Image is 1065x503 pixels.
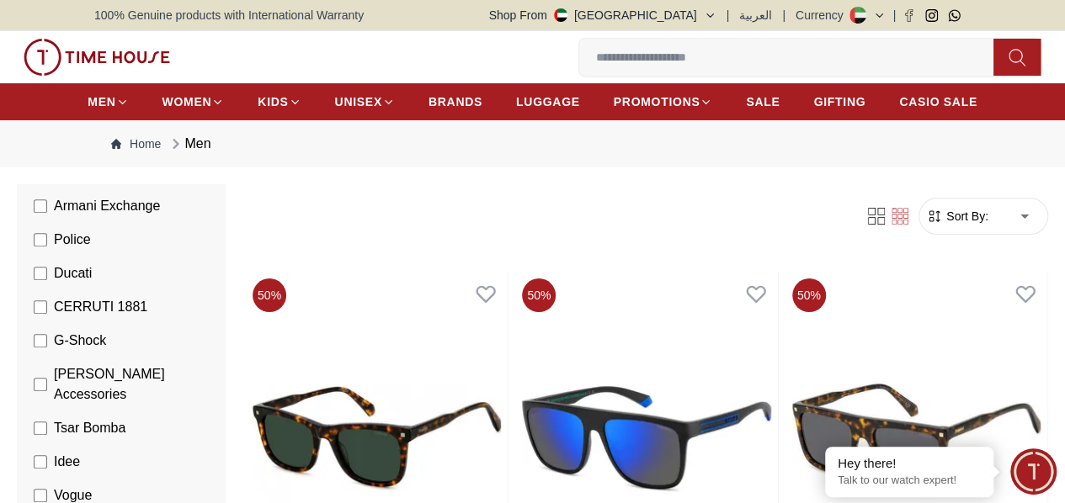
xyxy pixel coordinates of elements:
input: Armani Exchange [34,199,47,213]
input: CERRUTI 1881 [34,300,47,314]
span: 100% Genuine products with International Warranty [94,7,364,24]
button: العربية [739,7,772,24]
span: Sort By: [943,208,988,225]
span: 50 % [253,278,286,312]
div: Chat Widget [1010,448,1057,495]
span: SALE [746,93,780,110]
div: Men [168,134,210,154]
div: Currency [796,7,850,24]
span: UNISEX [335,93,382,110]
a: LUGGAGE [516,87,580,117]
span: | [892,7,896,24]
button: Sort By: [926,208,988,225]
a: PROMOTIONS [614,87,713,117]
span: BRANDS [429,93,482,110]
button: Shop From[GEOGRAPHIC_DATA] [489,7,716,24]
a: Home [111,135,161,152]
input: Tsar Bomba [34,421,47,435]
input: Ducati [34,267,47,280]
span: Idee [54,452,80,472]
a: CASIO SALE [899,87,977,117]
a: GIFTING [813,87,865,117]
a: MEN [88,87,128,117]
nav: Breadcrumb [94,120,971,167]
span: Ducati [54,263,92,283]
input: Idee [34,455,47,469]
a: Instagram [925,9,938,22]
input: Police [34,233,47,246]
a: UNISEX [335,87,395,117]
p: Talk to our watch expert! [838,474,981,488]
span: CASIO SALE [899,93,977,110]
a: Whatsapp [948,9,961,22]
span: CERRUTI 1881 [54,297,147,317]
span: GIFTING [813,93,865,110]
input: G-Shock [34,334,47,347]
input: Vogue [34,489,47,502]
span: KIDS [258,93,288,110]
span: PROMOTIONS [614,93,700,110]
span: Police [54,230,91,250]
a: WOMEN [162,87,225,117]
span: | [727,7,730,24]
span: LUGGAGE [516,93,580,110]
span: 50 % [522,278,556,312]
span: [PERSON_NAME] Accessories [54,364,216,405]
span: 50 % [792,278,826,312]
img: ... [24,39,170,76]
span: Tsar Bomba [54,418,125,438]
span: | [782,7,785,24]
a: BRANDS [429,87,482,117]
div: Hey there! [838,455,981,472]
span: Armani Exchange [54,196,160,216]
span: MEN [88,93,115,110]
span: WOMEN [162,93,212,110]
span: G-Shock [54,331,106,351]
a: SALE [746,87,780,117]
input: [PERSON_NAME] Accessories [34,378,47,391]
a: Facebook [903,9,915,22]
img: United Arab Emirates [554,8,567,22]
a: KIDS [258,87,301,117]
